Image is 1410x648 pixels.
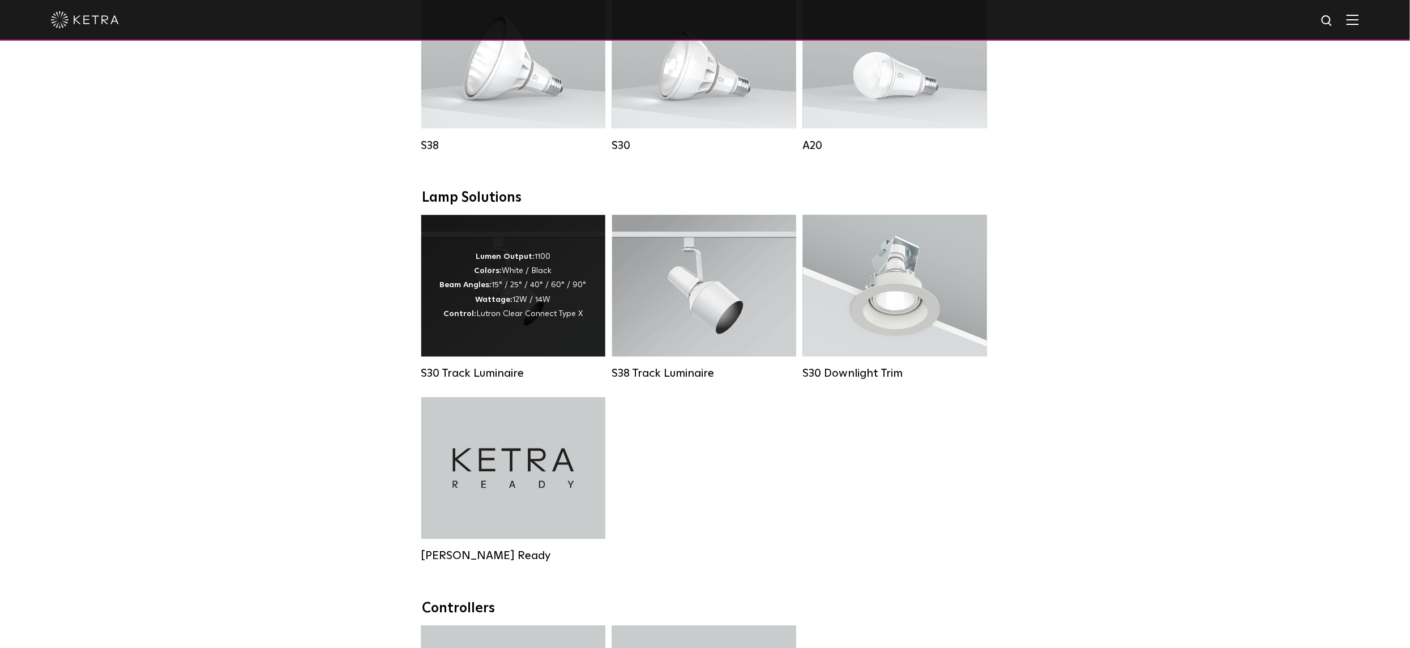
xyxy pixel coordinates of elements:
div: Controllers [422,601,988,617]
div: Lamp Solutions [422,190,988,207]
img: Hamburger%20Nav.svg [1347,14,1359,25]
div: A20 [803,139,987,152]
strong: Beam Angles: [440,282,492,289]
strong: Lumen Output: [476,253,535,261]
a: S38 Track Luminaire Lumen Output:1100Colors:White / BlackBeam Angles:10° / 25° / 40° / 60°Wattage... [612,215,796,381]
span: Lutron Clear Connect Type X [476,310,583,318]
div: S30 [612,139,796,152]
div: [PERSON_NAME] Ready [421,549,605,563]
div: S30 Downlight Trim [803,367,987,381]
strong: Wattage: [476,296,513,304]
img: search icon [1321,14,1335,28]
div: 1100 White / Black 15° / 25° / 40° / 60° / 90° 12W / 14W [440,250,587,322]
div: S38 [421,139,605,152]
a: S30 Downlight Trim S30 Downlight Trim [803,215,987,381]
img: ketra-logo-2019-white [51,11,119,28]
div: S30 Track Luminaire [421,367,605,381]
strong: Control: [443,310,476,318]
strong: Colors: [475,267,502,275]
div: S38 Track Luminaire [612,367,796,381]
a: S30 Track Luminaire Lumen Output:1100Colors:White / BlackBeam Angles:15° / 25° / 40° / 60° / 90°W... [421,215,605,381]
a: [PERSON_NAME] Ready [PERSON_NAME] Ready [421,398,605,563]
